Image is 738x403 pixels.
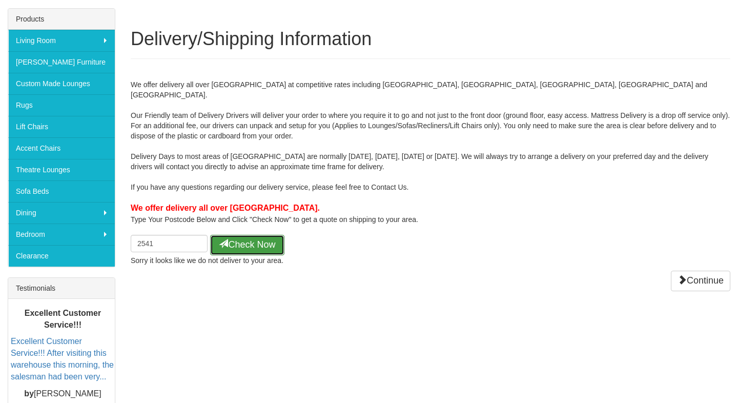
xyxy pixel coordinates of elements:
[210,235,284,255] button: Check Now
[8,278,115,299] div: Testimonials
[8,94,115,116] a: Rugs
[131,69,730,266] div: We offer delivery all over [GEOGRAPHIC_DATA] at competitive rates including [GEOGRAPHIC_DATA], [G...
[8,180,115,202] a: Sofa Beds
[8,51,115,73] a: [PERSON_NAME] Furniture
[24,389,34,398] b: by
[8,137,115,159] a: Accent Chairs
[11,337,114,381] a: Excellent Customer Service!!! After visiting this warehouse this morning, the salesman had been v...
[8,9,115,30] div: Products
[131,235,208,252] input: Enter Postcode
[671,271,730,291] a: Continue
[8,202,115,224] a: Dining
[8,116,115,137] a: Lift Chairs
[8,224,115,245] a: Bedroom
[8,159,115,180] a: Theatre Lounges
[8,30,115,51] a: Living Room
[11,388,115,400] p: [PERSON_NAME]
[8,73,115,94] a: Custom Made Lounges
[8,245,115,267] a: Clearance
[131,255,730,266] div: Your Delivery Quote:
[131,204,320,212] b: We offer delivery all over [GEOGRAPHIC_DATA].
[25,309,101,329] b: Excellent Customer Service!!!
[131,29,730,49] h1: Delivery/Shipping Information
